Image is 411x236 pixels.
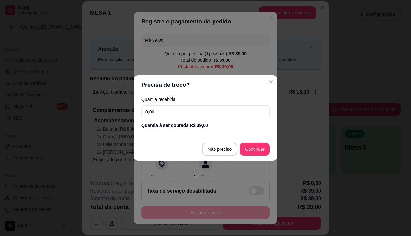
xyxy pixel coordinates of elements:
[240,143,270,156] button: Continuar
[202,143,238,156] button: Não preciso
[134,75,277,95] header: Precisa de troco?
[141,122,270,129] div: Quantia à ser cobrada R$ 39,00
[141,97,270,102] label: Quantia recebida
[266,77,276,87] button: Close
